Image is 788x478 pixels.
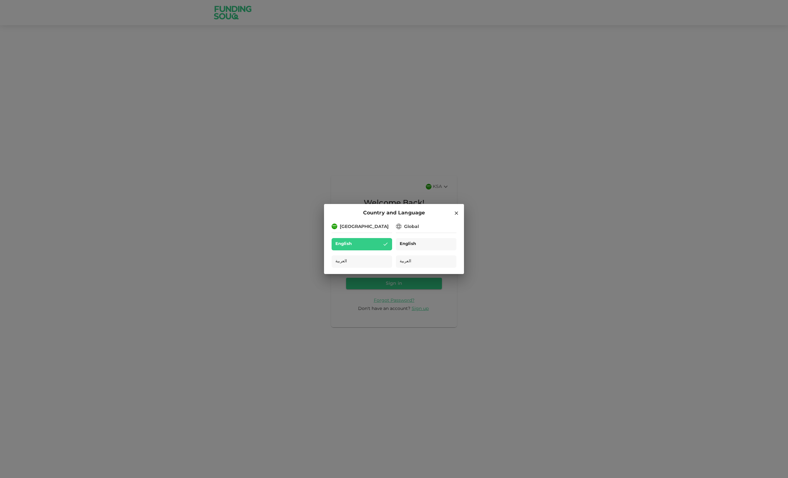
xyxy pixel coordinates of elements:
[400,241,416,248] span: English
[363,209,425,217] span: Country and Language
[332,224,337,229] img: flag-sa.b9a346574cdc8950dd34b50780441f57.svg
[335,258,347,265] span: العربية
[404,224,419,230] div: Global
[400,258,411,265] span: العربية
[335,241,352,248] span: English
[340,224,389,230] div: [GEOGRAPHIC_DATA]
